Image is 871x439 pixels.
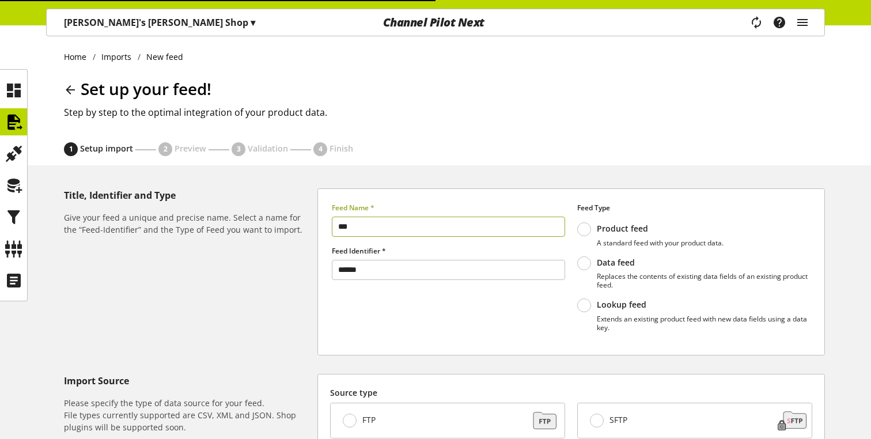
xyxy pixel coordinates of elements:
[577,203,811,213] label: Feed Type
[248,143,288,154] span: Validation
[237,144,241,154] span: 3
[251,16,255,29] span: ▾
[96,51,138,63] a: Imports
[64,397,313,433] h6: Please specify the type of data source for your feed. File types currently supported are CSV, XML...
[769,409,809,432] img: 1a078d78c93edf123c3bc3fa7bc6d87d.svg
[80,143,133,154] span: Setup import
[319,144,323,154] span: 4
[69,144,73,154] span: 1
[46,9,825,36] nav: main navigation
[522,409,562,432] img: 88a670171dbbdb973a11352c4ab52784.svg
[597,300,811,310] p: Lookup feed
[597,272,811,289] p: Replaces the contents of existing data fields of an existing product feed.
[164,144,168,154] span: 2
[597,258,811,268] p: Data feed
[597,315,811,332] p: Extends an existing product feed with new data fields using a data key.
[64,16,255,29] p: [PERSON_NAME]'s [PERSON_NAME] Shop
[332,203,374,213] span: Feed Name *
[332,246,386,256] span: Feed Identifier *
[362,415,376,425] span: FTP
[64,188,313,202] h5: Title, Identifier and Type
[597,239,724,247] p: A standard feed with your product data.
[597,224,724,234] p: Product feed
[64,211,313,236] h6: Give your feed a unique and precise name. Select a name for the “Feed-Identifier” and the Type of...
[64,374,313,388] h5: Import Source
[64,51,93,63] a: Home
[609,415,627,425] span: SFTP
[175,143,206,154] span: Preview
[81,78,211,100] span: Set up your feed!
[330,143,353,154] span: Finish
[64,105,825,119] h2: Step by step to the optimal integration of your product data.
[330,387,812,399] label: Source type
